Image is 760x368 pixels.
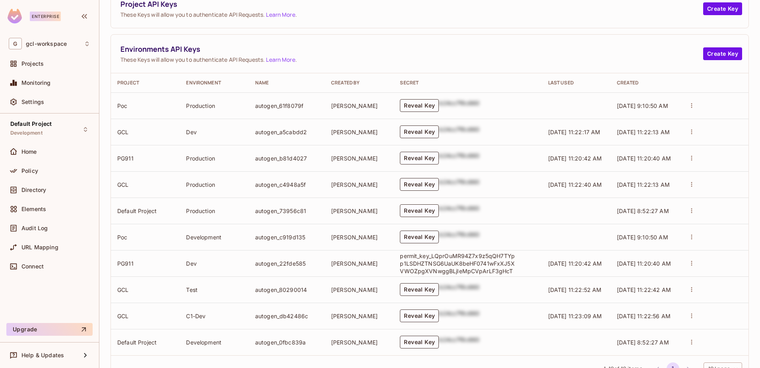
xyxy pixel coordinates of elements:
[325,276,394,303] td: [PERSON_NAME]
[21,99,44,105] span: Settings
[617,260,671,267] span: [DATE] 11:20:40 AM
[249,145,325,171] td: autogen_b81d4027
[180,198,248,224] td: Production
[325,250,394,276] td: [PERSON_NAME]
[617,339,669,346] span: [DATE] 8:52:27 AM
[686,258,697,269] button: actions
[266,11,295,18] a: Learn More
[21,61,44,67] span: Projects
[111,171,180,198] td: GCL
[249,276,325,303] td: autogen_80290014
[21,244,58,251] span: URL Mapping
[180,92,248,119] td: Production
[111,119,180,145] td: GCL
[686,179,697,190] button: actions
[249,92,325,119] td: autogen_61f8079f
[617,155,671,162] span: [DATE] 11:20:40 AM
[400,252,515,275] p: permit_key_LQprOuMR94Z7x9z5qQH7TYpp1LSDHZTNSG6UaUK8beHF0741wFxXJ5XVWOZpgXVNwggBLjIeMpCVpArLF3gHcT
[6,323,93,336] button: Upgrade
[249,329,325,355] td: autogen_0fbc839a
[439,152,479,164] div: b24cc7f8c660
[180,224,248,250] td: Development
[686,126,697,137] button: actions
[686,310,697,321] button: actions
[439,178,479,191] div: b24cc7f8c660
[180,276,248,303] td: Test
[180,250,248,276] td: Dev
[400,336,439,348] button: Reveal Key
[439,204,479,217] div: b24cc7f8c660
[325,198,394,224] td: [PERSON_NAME]
[617,313,671,319] span: [DATE] 11:22:56 AM
[111,224,180,250] td: Poc
[10,121,52,127] span: Default Project
[111,303,180,329] td: GCL
[400,99,439,112] button: Reveal Key
[617,234,668,241] span: [DATE] 9:10:50 AM
[400,309,439,322] button: Reveal Key
[30,12,61,21] div: Enterprise
[617,129,670,135] span: [DATE] 11:22:13 AM
[439,336,479,348] div: b24cc7f8c660
[21,225,48,231] span: Audit Log
[111,329,180,355] td: Default Project
[400,178,439,191] button: Reveal Key
[8,9,22,23] img: SReyMgAAAABJRU5ErkJggg==
[249,171,325,198] td: autogen_c4948a5f
[111,198,180,224] td: Default Project
[180,329,248,355] td: Development
[548,181,602,188] span: [DATE] 11:22:40 AM
[548,155,602,162] span: [DATE] 11:20:42 AM
[439,231,479,243] div: b24cc7f8c660
[186,80,242,86] div: Environment
[400,152,439,164] button: Reveal Key
[686,284,697,295] button: actions
[180,171,248,198] td: Production
[325,92,394,119] td: [PERSON_NAME]
[21,187,46,193] span: Directory
[439,99,479,112] div: b24cc7f8c660
[325,329,394,355] td: [PERSON_NAME]
[21,149,37,155] span: Home
[117,80,173,86] div: Project
[10,130,43,136] span: Development
[249,303,325,329] td: autogen_db42486c
[400,204,439,217] button: Reveal Key
[617,181,670,188] span: [DATE] 11:22:13 AM
[255,80,318,86] div: Name
[617,80,673,86] div: Created
[686,231,697,243] button: actions
[249,119,325,145] td: autogen_a5cabdd2
[21,206,46,212] span: Elements
[120,11,703,18] span: These Keys will allow you to authenticate API Requests. .
[439,309,479,322] div: b24cc7f8c660
[617,286,671,293] span: [DATE] 11:22:42 AM
[686,153,697,164] button: actions
[617,102,668,109] span: [DATE] 9:10:50 AM
[703,2,742,15] button: Create Key
[548,129,601,135] span: [DATE] 11:22:17 AM
[686,100,697,111] button: actions
[180,145,248,171] td: Production
[249,250,325,276] td: autogen_22fde585
[9,38,22,49] span: G
[26,41,67,47] span: Workspace: gcl-workspace
[548,313,602,319] span: [DATE] 11:23:09 AM
[21,80,51,86] span: Monitoring
[400,80,535,86] div: Secret
[400,125,439,138] button: Reveal Key
[266,56,295,63] a: Learn More
[548,260,602,267] span: [DATE] 11:20:42 AM
[548,80,604,86] div: Last Used
[400,283,439,296] button: Reveal Key
[120,56,703,63] span: These Keys will allow you to authenticate API Requests. .
[548,286,602,293] span: [DATE] 11:22:52 AM
[325,119,394,145] td: [PERSON_NAME]
[325,224,394,250] td: [PERSON_NAME]
[325,171,394,198] td: [PERSON_NAME]
[180,303,248,329] td: C1-Dev
[439,283,479,296] div: b24cc7f8c660
[617,207,669,214] span: [DATE] 8:52:27 AM
[439,125,479,138] div: b24cc7f8c660
[21,263,44,270] span: Connect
